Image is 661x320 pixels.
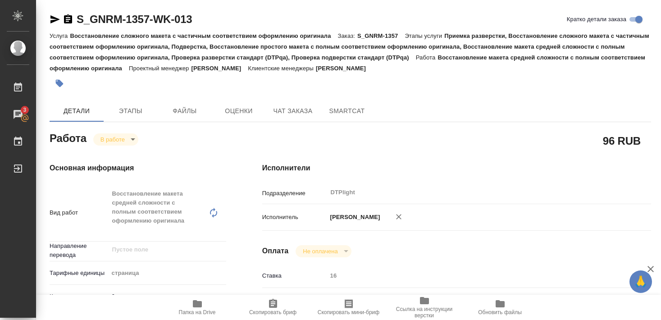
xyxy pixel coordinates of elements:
span: Этапы [109,105,152,117]
span: SmartCat [325,105,369,117]
p: Восстановление сложного макета с частичным соответствием оформлению оригинала [70,32,337,39]
p: Приемка разверстки, Восстановление сложного макета с частичным соответствием оформлению оригинала... [50,32,649,61]
p: Подразделение [262,189,327,198]
span: Скопировать мини-бриф [318,309,379,315]
span: Обновить файлы [478,309,522,315]
button: Папка на Drive [160,295,235,320]
p: Кол-во единиц [50,292,109,301]
p: Вид работ [50,208,109,217]
span: Детали [55,105,98,117]
span: Папка на Drive [179,309,216,315]
div: RUB [327,292,619,307]
span: Ссылка на инструкции верстки [392,306,457,319]
h4: Оплата [262,246,289,256]
h4: Основная информация [50,163,226,174]
span: 🙏 [633,272,648,291]
input: Пустое поле [327,269,619,282]
span: Оценки [217,105,260,117]
div: В работе [296,245,351,257]
input: Пустое поле [111,244,205,255]
a: S_GNRM-1357-WK-013 [77,13,192,25]
p: Проектный менеджер [129,65,191,72]
p: Клиентские менеджеры [248,65,316,72]
p: S_GNRM-1357 [357,32,405,39]
span: Кратко детали заказа [567,15,626,24]
a: 3 [2,103,34,126]
span: 3 [18,105,32,114]
button: Добавить тэг [50,73,69,93]
button: Удалить исполнителя [389,207,409,227]
p: [PERSON_NAME] [316,65,373,72]
span: Файлы [163,105,206,117]
button: 🙏 [629,270,652,293]
button: В работе [98,136,128,143]
p: Направление перевода [50,242,109,260]
input: ✎ Введи что-нибудь [109,290,226,303]
p: Тарифные единицы [50,269,109,278]
div: страница [109,265,226,281]
p: [PERSON_NAME] [327,213,380,222]
button: Скопировать ссылку [63,14,73,25]
button: Обновить файлы [462,295,538,320]
button: Скопировать мини-бриф [311,295,387,320]
span: Чат заказа [271,105,315,117]
p: Заказ: [338,32,357,39]
button: Ссылка на инструкции верстки [387,295,462,320]
p: Услуга [50,32,70,39]
button: Скопировать ссылку для ЯМессенджера [50,14,60,25]
h2: 96 RUB [603,133,641,148]
h2: Работа [50,129,87,146]
span: Скопировать бриф [249,309,296,315]
p: Этапы услуги [405,32,444,39]
p: Исполнитель [262,213,327,222]
h4: Исполнители [262,163,651,174]
button: Скопировать бриф [235,295,311,320]
p: [PERSON_NAME] [191,65,248,72]
button: Не оплачена [300,247,340,255]
p: Работа [416,54,438,61]
div: В работе [93,133,138,146]
p: Ставка [262,271,327,280]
